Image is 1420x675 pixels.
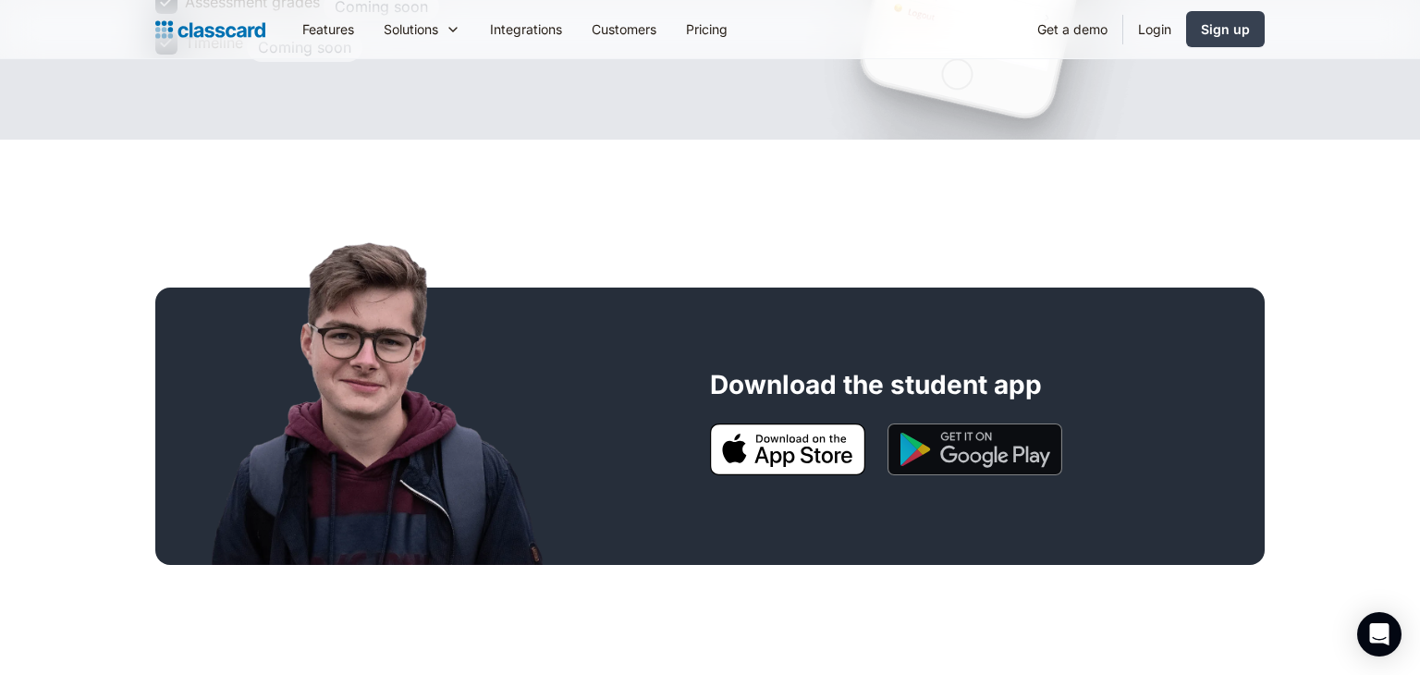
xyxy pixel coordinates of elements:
[1201,19,1250,39] div: Sign up
[577,8,671,50] a: Customers
[1123,8,1186,50] a: Login
[155,17,265,43] a: home
[1357,612,1402,657] div: Open Intercom Messenger
[1022,8,1122,50] a: Get a demo
[384,19,438,39] div: Solutions
[475,8,577,50] a: Integrations
[288,8,369,50] a: Features
[671,8,742,50] a: Pricing
[1186,11,1265,47] a: Sign up
[369,8,475,50] div: Solutions
[710,369,1042,401] h3: Download the student app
